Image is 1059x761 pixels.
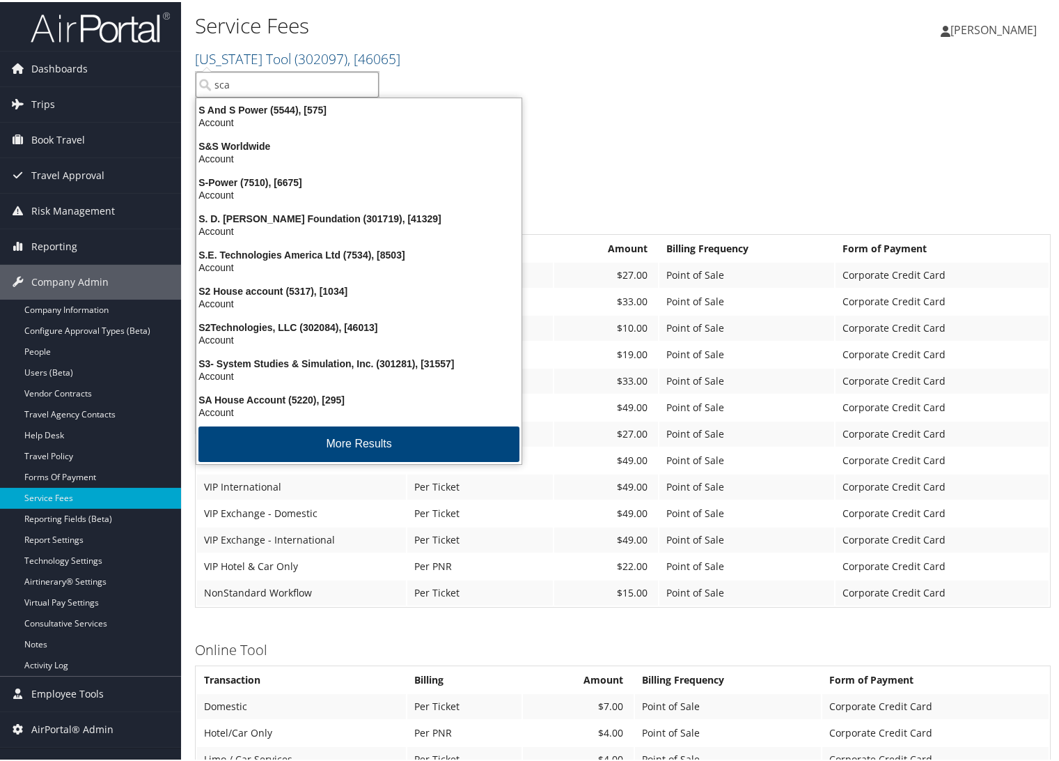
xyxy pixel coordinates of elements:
a: [PERSON_NAME] [941,7,1051,49]
td: $49.00 [554,446,658,471]
div: Account [188,404,530,417]
td: VIP Exchange - Domestic [197,499,406,524]
span: [PERSON_NAME] [950,20,1037,36]
th: Amount [523,666,634,691]
td: Hotel/Car Only [197,718,406,744]
td: Per Ticket [407,499,553,524]
h3: Online Tool [195,638,1051,658]
td: Domestic [197,692,406,717]
td: $4.00 [523,718,634,744]
td: Per Ticket [407,472,553,498]
h1: [US_STATE] Tool pricing 2025 [195,153,1051,182]
td: Corporate Credit Card [836,261,1049,286]
td: Point of Sale [659,578,834,604]
td: $7.00 [523,692,634,717]
div: S3- System Studies & Simulation, Inc. (301281), [31557] [188,355,530,368]
td: $49.00 [554,393,658,418]
input: Search Accounts [196,70,379,95]
td: VIP Exchange - International [197,525,406,551]
a: [US_STATE] Tool [195,47,400,66]
td: $49.00 [554,525,658,551]
span: ( 302097 ) [295,47,347,66]
span: Book Travel [31,121,85,155]
span: Reporting [31,227,77,262]
td: Point of Sale [659,472,834,498]
td: Corporate Credit Card [836,525,1049,551]
td: Point of Sale [659,499,834,524]
div: Account [188,259,530,272]
button: More Results [198,424,519,460]
img: airportal-logo.png [31,9,170,42]
span: Travel Approval [31,156,104,191]
td: Corporate Credit Card [836,314,1049,339]
td: $22.00 [554,552,658,577]
div: S2Technologies, LLC (302084), [46013] [188,319,530,332]
th: Transaction [197,666,406,691]
div: Account [188,151,530,163]
td: $27.00 [554,261,658,286]
h3: Full Service Agent [195,207,1051,226]
td: $19.00 [554,340,658,365]
td: $49.00 [554,472,658,498]
th: Billing Frequency [635,666,821,691]
td: NonStandard Workflow [197,578,406,604]
div: Account [188,187,530,199]
td: Point of Sale [659,314,834,339]
div: Account [188,295,530,308]
div: S&S Worldwide [188,138,530,151]
th: Form of Payment [836,234,1049,259]
span: Company Admin [31,263,109,298]
td: Corporate Credit Card [836,472,1049,498]
td: Per Ticket [407,578,553,604]
div: SA House Account (5220), [295] [188,392,530,404]
th: Amount [554,234,658,259]
td: VIP International [197,472,406,498]
div: Account [188,223,530,236]
span: Trips [31,85,55,120]
td: Corporate Credit Card [836,340,1049,365]
td: Corporate Credit Card [836,420,1049,445]
td: $10.00 [554,314,658,339]
div: Account [188,332,530,344]
td: $15.00 [554,578,658,604]
td: Corporate Credit Card [836,499,1049,524]
td: $33.00 [554,367,658,392]
td: Corporate Credit Card [836,578,1049,604]
td: Point of Sale [635,692,821,717]
td: Point of Sale [659,552,834,577]
td: Point of Sale [659,525,834,551]
div: Account [188,368,530,380]
span: Employee Tools [31,675,104,709]
span: , [ 46065 ] [347,47,400,66]
td: Corporate Credit Card [822,718,1049,744]
td: Point of Sale [659,261,834,286]
div: S And S Power (5544), [575] [188,102,530,114]
th: Billing [407,666,521,691]
td: Corporate Credit Card [836,552,1049,577]
th: Form of Payment [822,666,1049,691]
td: Point of Sale [659,340,834,365]
td: Corporate Credit Card [836,393,1049,418]
td: $49.00 [554,499,658,524]
td: Per Ticket [407,525,553,551]
span: AirPortal® Admin [31,710,113,745]
div: S-Power (7510), [6675] [188,174,530,187]
td: VIP Hotel & Car Only [197,552,406,577]
span: Dashboards [31,49,88,84]
td: Per Ticket [407,692,521,717]
td: Corporate Credit Card [836,446,1049,471]
td: Corporate Credit Card [836,287,1049,312]
div: S. D. [PERSON_NAME] Foundation (301719), [41329] [188,210,530,223]
td: Point of Sale [635,718,821,744]
div: S2 House account (5317), [1034] [188,283,530,295]
td: Corporate Credit Card [836,367,1049,392]
span: Risk Management [31,192,115,226]
div: Account [188,114,530,127]
td: $33.00 [554,287,658,312]
td: Point of Sale [659,287,834,312]
td: Point of Sale [659,367,834,392]
td: Point of Sale [659,420,834,445]
div: S.E. Technologies America Ltd (7534), [8503] [188,247,530,259]
td: Per PNR [407,552,553,577]
td: Point of Sale [659,393,834,418]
